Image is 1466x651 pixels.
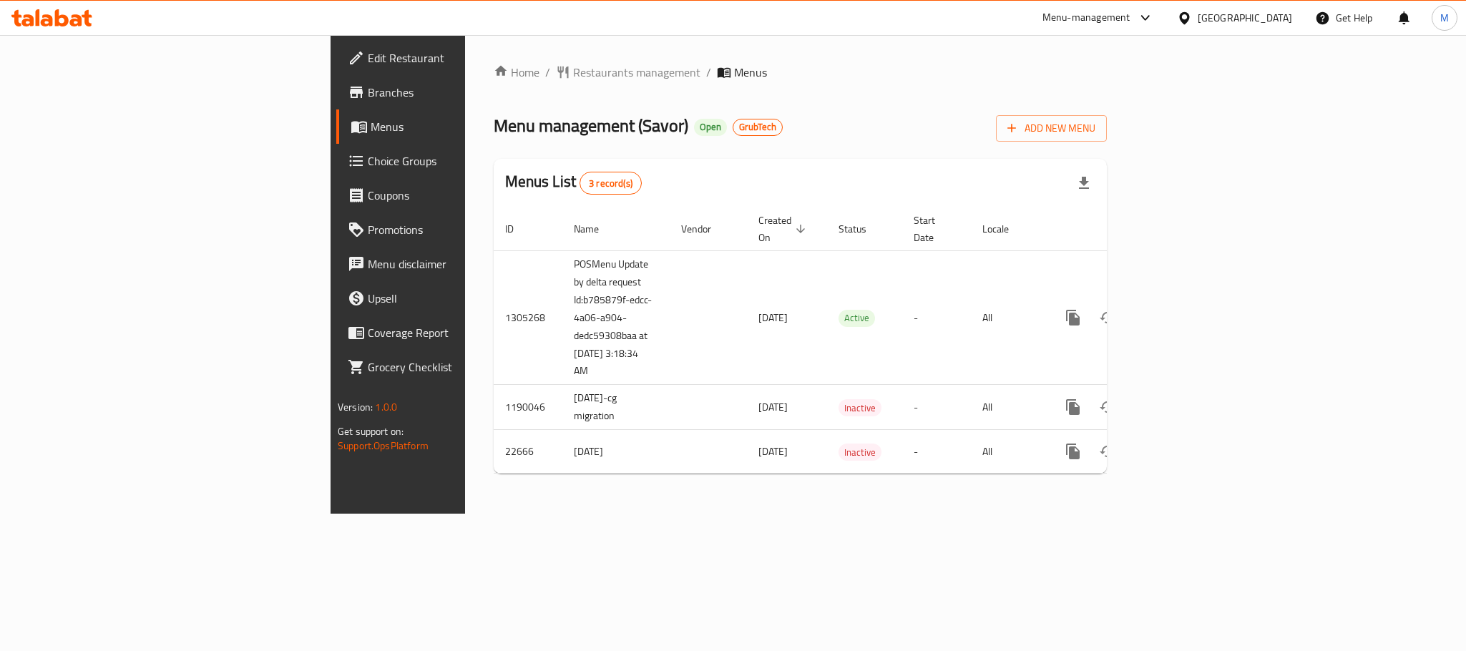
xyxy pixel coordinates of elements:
[368,49,564,67] span: Edit Restaurant
[839,310,875,326] span: Active
[681,220,730,238] span: Vendor
[505,220,532,238] span: ID
[494,109,688,142] span: Menu management ( Savor )
[336,109,575,144] a: Menus
[839,220,885,238] span: Status
[839,310,875,327] div: Active
[902,385,971,430] td: -
[1067,166,1101,200] div: Export file
[556,64,700,81] a: Restaurants management
[336,41,575,75] a: Edit Restaurant
[562,250,670,385] td: POSMenu Update by delta request Id:b785879f-edcc-4a06-a904-dedc59308baa at [DATE] 3:18:34 AM
[706,64,711,81] li: /
[368,221,564,238] span: Promotions
[1090,434,1125,469] button: Change Status
[1056,434,1090,469] button: more
[368,152,564,170] span: Choice Groups
[1090,390,1125,424] button: Change Status
[1056,300,1090,335] button: more
[338,422,404,441] span: Get support on:
[996,115,1107,142] button: Add New Menu
[368,290,564,307] span: Upsell
[1045,207,1205,251] th: Actions
[971,385,1045,430] td: All
[368,255,564,273] span: Menu disclaimer
[580,177,641,190] span: 3 record(s)
[338,398,373,416] span: Version:
[1042,9,1130,26] div: Menu-management
[733,121,782,133] span: GrubTech
[336,212,575,247] a: Promotions
[562,430,670,474] td: [DATE]
[839,400,881,416] span: Inactive
[1090,300,1125,335] button: Change Status
[1007,119,1095,137] span: Add New Menu
[336,315,575,350] a: Coverage Report
[494,64,1107,81] nav: breadcrumb
[336,75,575,109] a: Branches
[758,212,810,246] span: Created On
[971,430,1045,474] td: All
[902,430,971,474] td: -
[574,220,617,238] span: Name
[336,178,575,212] a: Coupons
[336,281,575,315] a: Upsell
[371,118,564,135] span: Menus
[368,187,564,204] span: Coupons
[580,172,642,195] div: Total records count
[839,399,881,416] div: Inactive
[368,84,564,101] span: Branches
[758,442,788,461] span: [DATE]
[982,220,1027,238] span: Locale
[505,171,642,195] h2: Menus List
[839,444,881,461] span: Inactive
[573,64,700,81] span: Restaurants management
[494,207,1205,474] table: enhanced table
[375,398,397,416] span: 1.0.0
[336,247,575,281] a: Menu disclaimer
[1198,10,1292,26] div: [GEOGRAPHIC_DATA]
[368,358,564,376] span: Grocery Checklist
[338,436,429,455] a: Support.OpsPlatform
[902,250,971,385] td: -
[758,398,788,416] span: [DATE]
[734,64,767,81] span: Menus
[694,121,727,133] span: Open
[758,308,788,327] span: [DATE]
[1056,390,1090,424] button: more
[336,144,575,178] a: Choice Groups
[971,250,1045,385] td: All
[368,324,564,341] span: Coverage Report
[562,385,670,430] td: [DATE]-cg migration
[914,212,954,246] span: Start Date
[336,350,575,384] a: Grocery Checklist
[694,119,727,136] div: Open
[1440,10,1449,26] span: M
